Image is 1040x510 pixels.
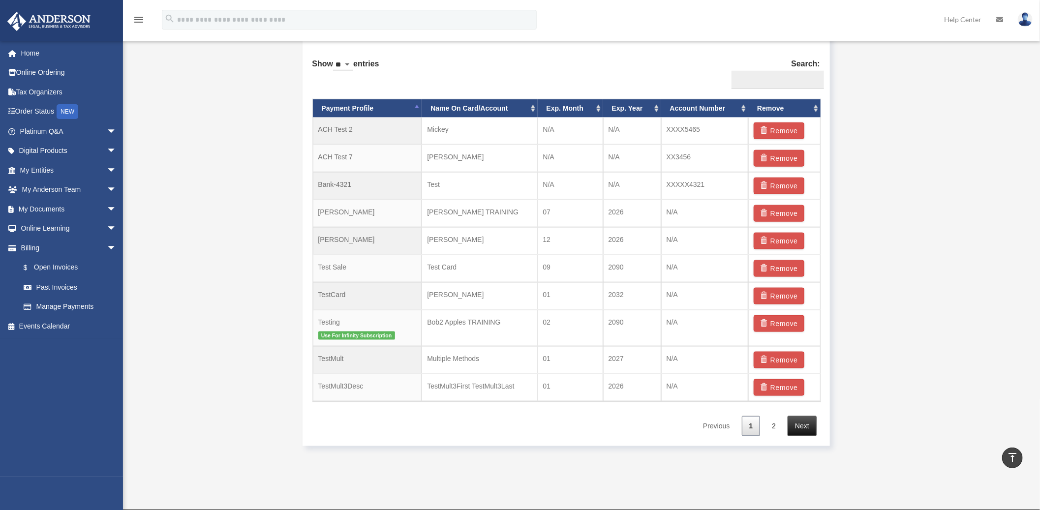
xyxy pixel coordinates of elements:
td: N/A [661,374,749,401]
label: Search: [728,57,820,90]
select: Showentries [333,60,353,71]
td: 2027 [603,346,661,374]
a: Events Calendar [7,316,131,336]
td: 01 [538,282,603,310]
input: Search: [732,71,824,90]
td: Multiple Methods [422,346,537,374]
td: 2090 [603,255,661,282]
span: arrow_drop_down [107,160,126,180]
td: Bank-4321 [313,172,422,200]
a: 2 [765,416,783,436]
td: Mickey [422,118,537,145]
i: menu [133,14,145,26]
button: Remove [754,233,804,249]
td: N/A [661,310,749,347]
button: Remove [754,205,804,222]
div: NEW [57,104,78,119]
td: TestMult3First TestMult3Last [422,374,537,401]
td: 2032 [603,282,661,310]
label: Show entries [312,57,379,81]
span: arrow_drop_down [107,219,126,239]
a: menu [133,17,145,26]
a: Tax Organizers [7,82,131,102]
td: Test Card [422,255,537,282]
span: Use For Infinity Subscription [318,331,395,340]
td: N/A [603,145,661,172]
td: 01 [538,374,603,401]
th: Exp. Month: activate to sort column ascending [538,99,603,118]
span: arrow_drop_down [107,180,126,200]
td: N/A [661,227,749,255]
td: 12 [538,227,603,255]
a: vertical_align_top [1002,448,1023,468]
td: TestMult3Desc [313,374,422,401]
td: 2026 [603,374,661,401]
th: Payment Profile: activate to sort column descending [313,99,422,118]
td: N/A [538,118,603,145]
td: [PERSON_NAME] [422,282,537,310]
a: Platinum Q&Aarrow_drop_down [7,121,131,141]
td: ACH Test 7 [313,145,422,172]
span: arrow_drop_down [107,238,126,258]
button: Remove [754,150,804,167]
th: Exp. Year: activate to sort column ascending [603,99,661,118]
a: $Open Invoices [14,258,131,278]
td: [PERSON_NAME] [422,227,537,255]
button: Remove [754,352,804,368]
td: Testing [313,310,422,347]
td: XXXX5465 [661,118,749,145]
td: 02 [538,310,603,347]
img: Anderson Advisors Platinum Portal [4,12,93,31]
a: My Documentsarrow_drop_down [7,199,131,219]
td: N/A [538,145,603,172]
a: Online Learningarrow_drop_down [7,219,131,239]
span: arrow_drop_down [107,121,126,142]
a: Home [7,43,131,63]
a: Order StatusNEW [7,102,131,122]
td: N/A [538,172,603,200]
td: [PERSON_NAME] TRAINING [422,200,537,227]
a: My Entitiesarrow_drop_down [7,160,131,180]
td: N/A [603,118,661,145]
button: Remove [754,379,804,396]
td: N/A [661,255,749,282]
i: search [164,13,175,24]
i: vertical_align_top [1007,451,1018,463]
span: arrow_drop_down [107,141,126,161]
td: XX3456 [661,145,749,172]
td: [PERSON_NAME] [422,145,537,172]
a: Billingarrow_drop_down [7,238,131,258]
td: 07 [538,200,603,227]
td: TestCard [313,282,422,310]
a: Online Ordering [7,63,131,83]
td: N/A [661,200,749,227]
span: arrow_drop_down [107,199,126,219]
td: 2026 [603,227,661,255]
td: 01 [538,346,603,374]
td: N/A [661,282,749,310]
button: Remove [754,122,804,139]
td: N/A [603,172,661,200]
td: TestMult [313,346,422,374]
td: Bob2 Apples TRAINING [422,310,537,347]
td: Test [422,172,537,200]
span: $ [29,262,34,274]
th: Remove: activate to sort column ascending [748,99,821,118]
button: Remove [754,315,804,332]
a: My Anderson Teamarrow_drop_down [7,180,131,200]
button: Remove [754,260,804,277]
th: Name On Card/Account: activate to sort column ascending [422,99,537,118]
button: Remove [754,178,804,194]
td: 2090 [603,310,661,347]
td: 09 [538,255,603,282]
a: 1 [742,416,761,436]
a: Previous [696,416,737,436]
td: [PERSON_NAME] [313,227,422,255]
a: Past Invoices [14,277,131,297]
td: ACH Test 2 [313,118,422,145]
img: User Pic [1018,12,1033,27]
button: Remove [754,288,804,304]
td: 2026 [603,200,661,227]
a: Digital Productsarrow_drop_down [7,141,131,161]
td: XXXXX4321 [661,172,749,200]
